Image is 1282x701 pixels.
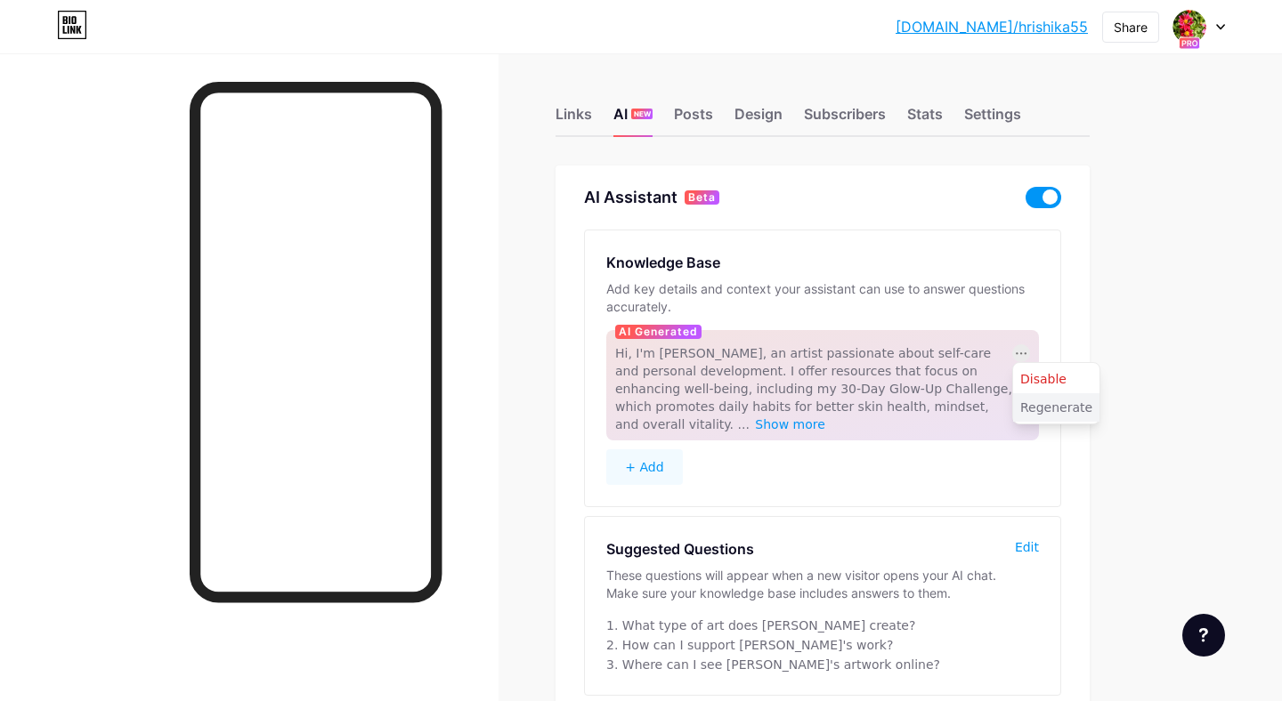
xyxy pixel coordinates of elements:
div: Suggested Questions [606,538,754,560]
div: Design [734,103,783,135]
span: Hi, I'm [PERSON_NAME], an artist passionate about self-care and personal development. I offer res... [615,346,1012,431]
span: AI Generated [619,325,698,339]
div: Settings [964,103,1021,135]
div: Regenerate [1013,393,1099,422]
div: AI Assistant [584,187,678,208]
a: [DOMAIN_NAME]/hrishika55 [896,16,1088,37]
div: 1. What type of art does [PERSON_NAME] create? [606,616,915,634]
div: Stats [907,103,943,135]
div: These questions will appear when a new visitor opens your AI chat. Make sure your knowledge base ... [606,567,1015,602]
div: 2. How can I support [PERSON_NAME]'s work? [606,636,893,654]
div: Subscribers [804,103,886,135]
div: Disable [1013,365,1099,393]
img: hrishika55 [1172,10,1206,44]
span: Beta [688,190,716,205]
div: 3. Where can I see [PERSON_NAME]'s artwork online? [606,656,940,673]
div: Edit [1015,538,1039,556]
button: + Add [606,449,683,485]
div: Share [1114,18,1148,36]
div: AI [613,103,653,135]
div: Posts [674,103,713,135]
div: Add key details and context your assistant can use to answer questions accurately. [606,280,1039,316]
span: Show more [755,417,825,431]
div: Links [556,103,592,135]
span: NEW [634,109,651,119]
div: Knowledge Base [606,252,720,273]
